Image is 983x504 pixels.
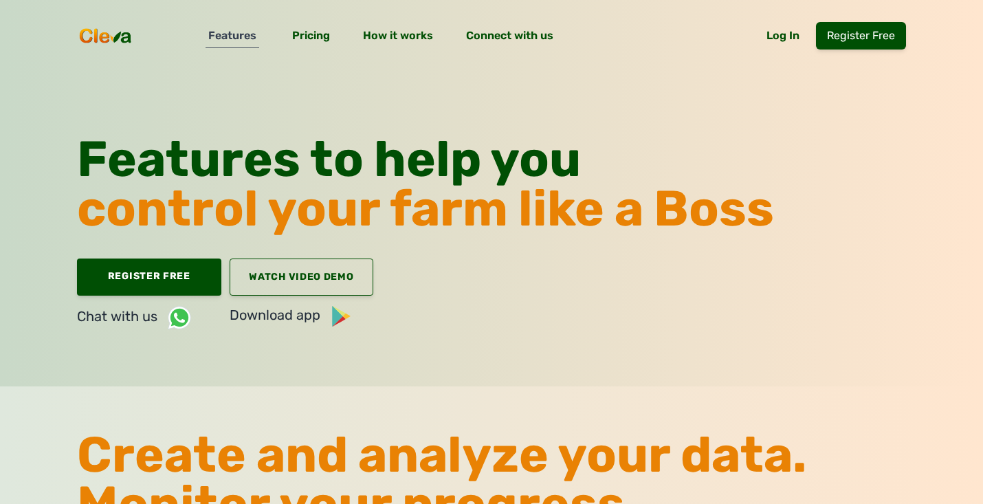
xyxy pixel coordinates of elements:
a: Download app [230,304,374,331]
span: Connect with us [463,29,556,48]
img: cleva_logo.png [77,27,134,45]
a: Register Free [816,22,906,50]
span: Features [206,29,259,48]
span: How it works [360,29,436,48]
a: Watch Video Demo [230,259,374,296]
a: Connect with us [452,22,567,50]
a: Features [203,29,262,48]
span: Pricing [289,29,333,48]
a: Pricing [278,22,344,50]
span: Download app [230,307,329,323]
a: Log In [764,29,802,48]
span: control your farm like a Boss [77,179,774,238]
span: Chat with us [77,308,166,325]
span: Features to help you [77,130,581,188]
a: How it works [349,22,447,50]
a: Chat with us [77,304,221,331]
a: Register Free [77,259,221,296]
